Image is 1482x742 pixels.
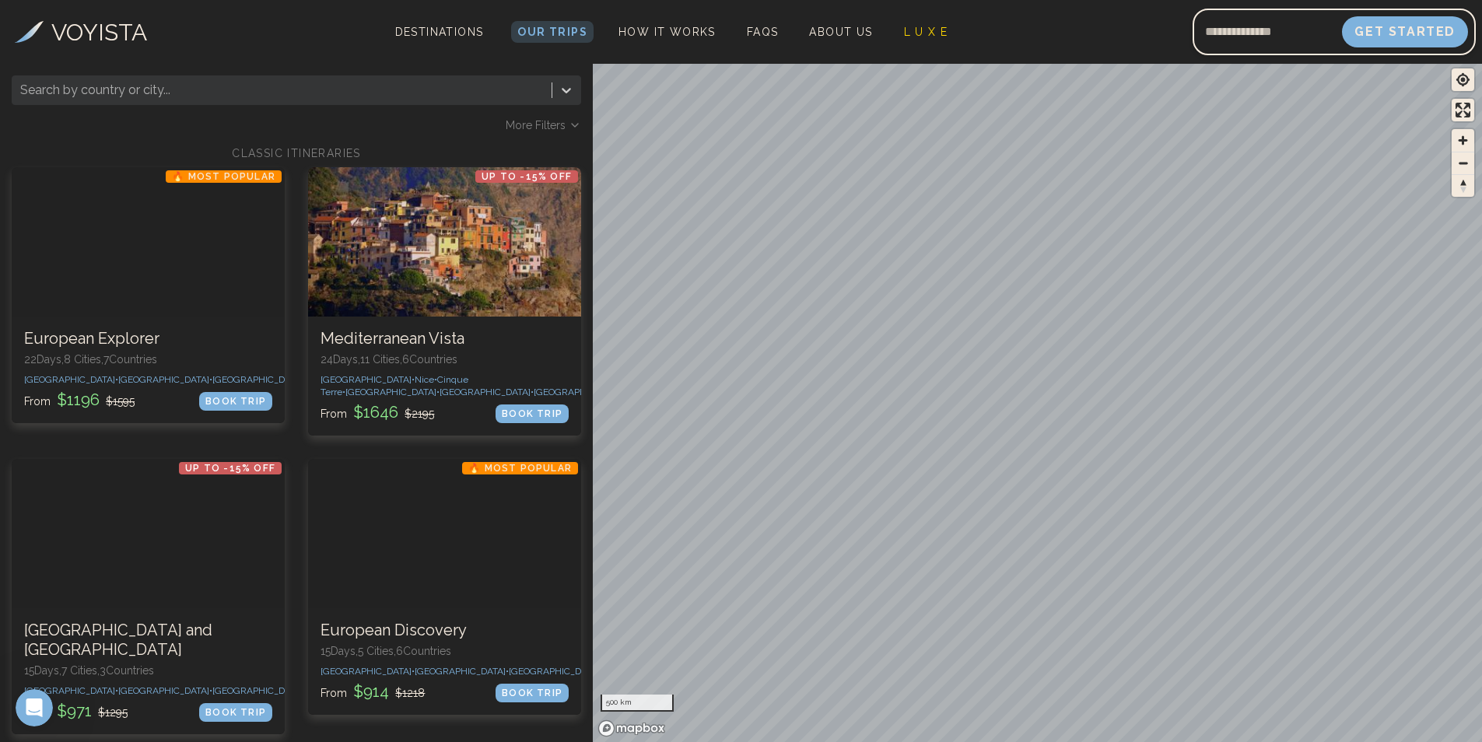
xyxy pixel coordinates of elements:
[12,459,285,734] a: Italy and GreeceUp to -15% OFF[GEOGRAPHIC_DATA] and [GEOGRAPHIC_DATA]15Days,7 Cities,3Countries[G...
[509,666,603,677] span: [GEOGRAPHIC_DATA] •
[16,689,53,726] iframe: Intercom live chat
[24,663,272,678] p: 15 Days, 7 Cities, 3 Countr ies
[15,21,44,43] img: Voyista Logo
[1452,129,1474,152] button: Zoom in
[179,462,282,474] p: Up to -15% OFF
[350,682,392,701] span: $ 914
[1193,13,1342,51] input: Email address
[308,459,581,715] a: European Discovery🔥 Most PopularEuropean Discovery15Days,5 Cities,6Countries[GEOGRAPHIC_DATA]•[GE...
[118,374,212,385] span: [GEOGRAPHIC_DATA] •
[395,687,425,699] span: $ 1218
[98,706,128,719] span: $ 1295
[321,329,569,348] h3: Mediterranean Vista
[199,392,272,411] div: BOOK TRIP
[389,19,490,65] span: Destinations
[24,329,272,348] h3: European Explorer
[612,21,722,43] a: How It Works
[54,702,95,720] span: $ 971
[1452,99,1474,121] button: Enter fullscreen
[475,170,578,183] p: Up to -15% OFF
[601,695,674,712] div: 500 km
[321,374,415,385] span: [GEOGRAPHIC_DATA] •
[511,21,594,43] a: Our Trips
[898,21,955,43] a: L U X E
[1452,175,1474,197] span: Reset bearing to north
[321,643,569,659] p: 15 Days, 5 Cities, 6 Countr ies
[534,387,628,397] span: [GEOGRAPHIC_DATA] •
[415,374,437,385] span: Nice •
[496,684,569,702] div: BOOK TRIP
[24,374,118,385] span: [GEOGRAPHIC_DATA] •
[321,401,434,423] p: From
[747,26,779,38] span: FAQs
[496,404,569,423] div: BOOK TRIP
[597,719,666,737] a: Mapbox homepage
[24,621,272,660] h3: [GEOGRAPHIC_DATA] and [GEOGRAPHIC_DATA]
[517,26,587,38] span: Our Trips
[321,666,415,677] span: [GEOGRAPHIC_DATA] •
[809,26,872,38] span: About Us
[415,666,509,677] span: [GEOGRAPHIC_DATA] •
[12,167,285,423] a: European Explorer🔥 Most PopularEuropean Explorer22Days,8 Cities,7Countries[GEOGRAPHIC_DATA]•[GEOG...
[321,352,569,367] p: 24 Days, 11 Cities, 6 Countr ies
[54,390,103,409] span: $ 1196
[803,21,878,43] a: About Us
[741,21,785,43] a: FAQs
[405,408,434,420] span: $ 2195
[462,462,578,474] p: 🔥 Most Popular
[15,15,147,50] a: VOYISTA
[24,352,272,367] p: 22 Days, 8 Cities, 7 Countr ies
[166,170,282,183] p: 🔥 Most Popular
[24,700,128,722] p: From
[506,117,566,133] span: More Filters
[1452,174,1474,197] button: Reset bearing to north
[106,395,135,408] span: $ 1595
[51,15,147,50] h3: VOYISTA
[1452,152,1474,174] span: Zoom out
[321,621,569,640] h3: European Discovery
[440,387,534,397] span: [GEOGRAPHIC_DATA] •
[350,403,401,422] span: $ 1646
[24,389,135,411] p: From
[618,26,716,38] span: How It Works
[24,685,118,696] span: [GEOGRAPHIC_DATA] •
[1342,16,1468,47] button: Get Started
[345,387,440,397] span: [GEOGRAPHIC_DATA] •
[118,685,212,696] span: [GEOGRAPHIC_DATA] •
[212,374,307,385] span: [GEOGRAPHIC_DATA] •
[212,685,307,696] span: [GEOGRAPHIC_DATA] •
[904,26,948,38] span: L U X E
[308,167,581,436] a: Mediterranean VistaUp to -15% OFFMediterranean Vista24Days,11 Cities,6Countries[GEOGRAPHIC_DATA]•...
[1452,68,1474,91] button: Find my location
[1452,152,1474,174] button: Zoom out
[12,145,581,161] h2: CLASSIC ITINERARIES
[321,681,425,702] p: From
[593,61,1482,742] canvas: Map
[199,703,272,722] div: BOOK TRIP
